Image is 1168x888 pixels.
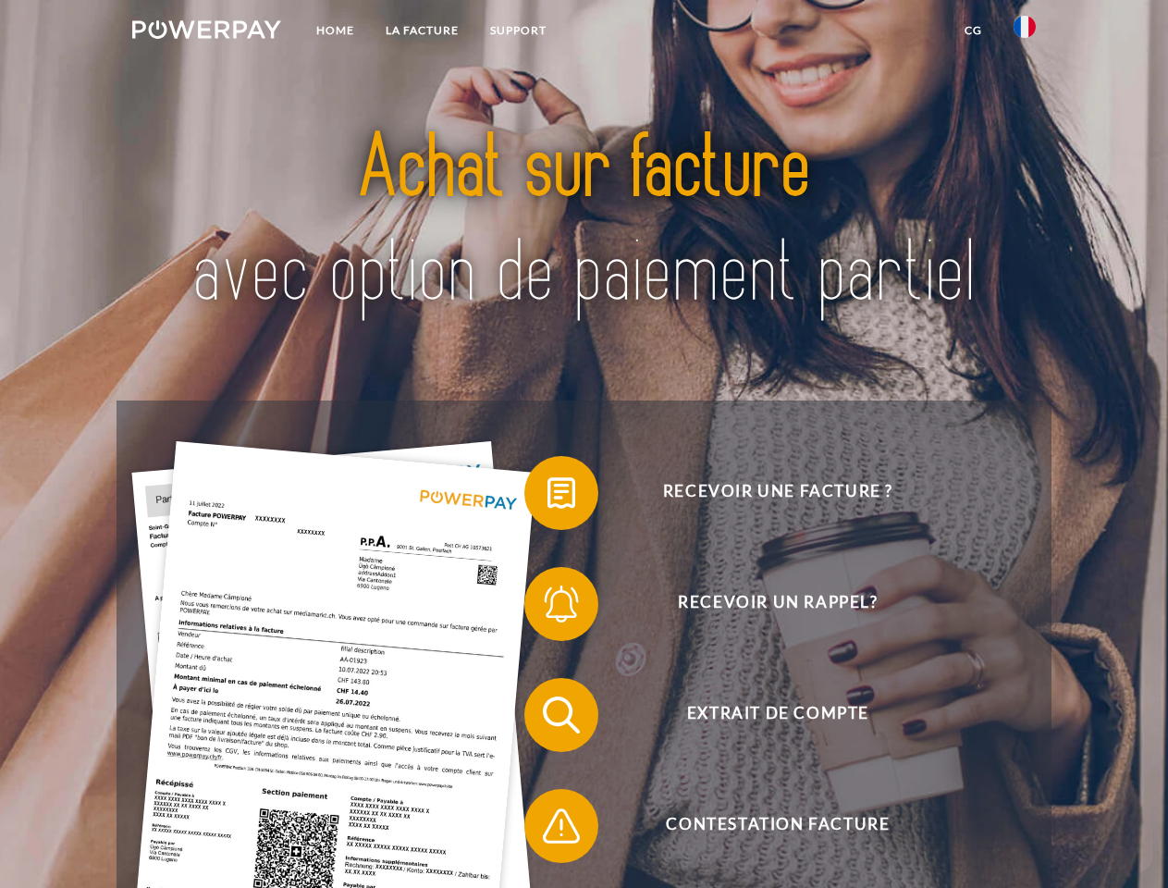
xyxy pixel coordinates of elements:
img: qb_bell.svg [538,581,584,627]
img: qb_warning.svg [538,803,584,849]
button: Contestation Facture [524,789,1005,863]
iframe: Bouton de lancement de la fenêtre de messagerie [1094,814,1153,873]
span: Recevoir un rappel? [551,567,1004,641]
button: Extrait de compte [524,678,1005,752]
a: Home [301,14,370,47]
span: Extrait de compte [551,678,1004,752]
span: Recevoir une facture ? [551,456,1004,530]
a: LA FACTURE [370,14,474,47]
button: Recevoir un rappel? [524,567,1005,641]
span: Contestation Facture [551,789,1004,863]
a: Support [474,14,562,47]
img: fr [1014,16,1036,38]
button: Recevoir une facture ? [524,456,1005,530]
img: qb_search.svg [538,692,584,738]
img: title-powerpay_fr.svg [177,89,991,354]
img: logo-powerpay-white.svg [132,20,281,39]
a: CG [949,14,998,47]
img: qb_bill.svg [538,470,584,516]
